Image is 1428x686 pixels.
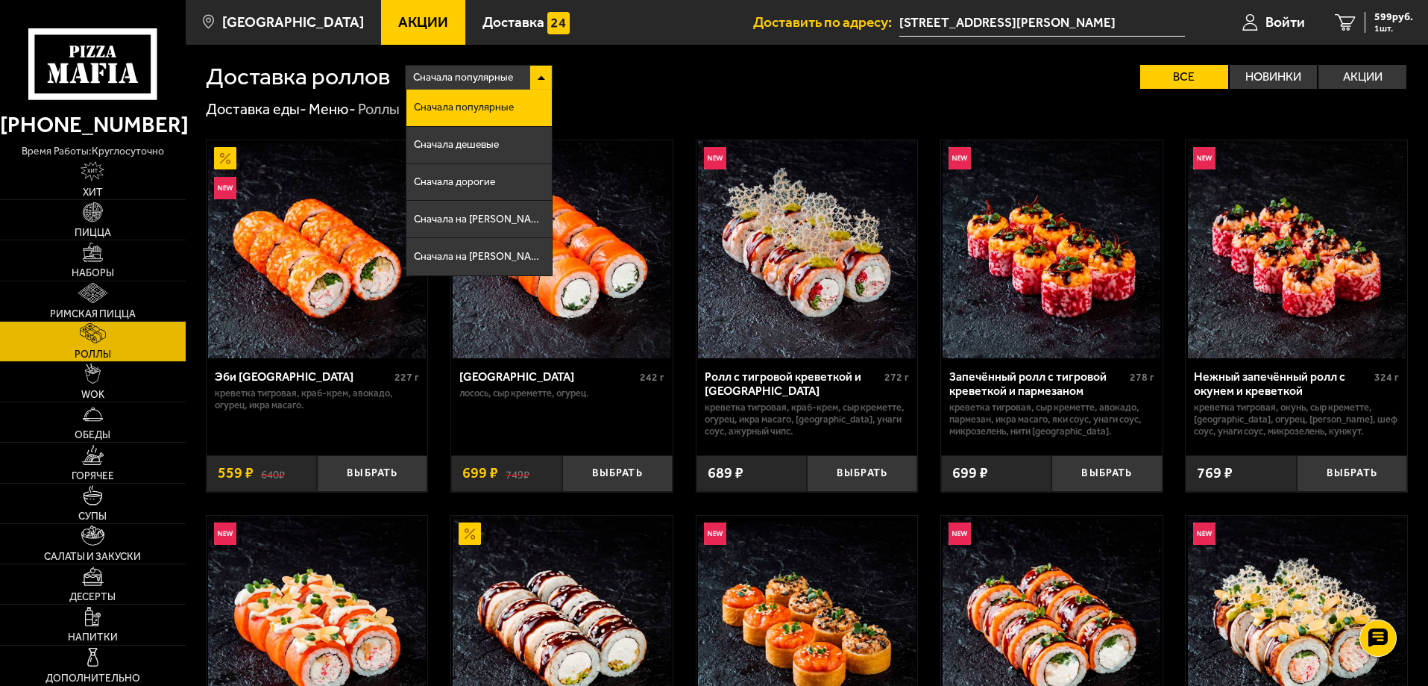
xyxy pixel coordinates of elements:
span: Дополнительно [45,673,140,684]
a: НовинкаЗапечённый ролл с тигровой креветкой и пармезаном [941,140,1163,358]
img: Новинка [949,523,971,545]
span: 559 ₽ [218,466,254,481]
span: Салаты и закуски [44,552,141,562]
a: Доставка еды- [206,100,306,118]
button: Выбрать [317,455,427,492]
span: WOK [81,390,104,400]
h1: Доставка роллов [206,65,390,89]
div: Запечённый ролл с тигровой креветкой и пармезаном [949,369,1126,398]
span: Сначала дешевые [414,140,499,150]
img: 15daf4d41897b9f0e9f617042186c801.svg [547,12,570,34]
p: креветка тигровая, краб-крем, авокадо, огурец, икра масаго. [215,387,420,411]
a: НовинкаНежный запечённый ролл с окунем и креветкой [1186,140,1407,358]
a: Меню- [309,100,356,118]
button: Выбрать [1051,455,1162,492]
span: 689 ₽ [708,466,743,481]
span: Пицца [75,228,111,238]
img: Акционный [459,523,481,545]
img: Нежный запечённый ролл с окунем и креветкой [1188,140,1406,358]
p: креветка тигровая, краб-крем, Сыр креметте, огурец, икра масаго, [GEOGRAPHIC_DATA], унаги соус, а... [705,402,910,437]
span: 227 г [394,371,419,384]
a: АкционныйНовинкаЭби Калифорния [207,140,428,358]
label: Новинки [1230,65,1318,89]
s: 749 ₽ [506,466,529,481]
img: Новинка [214,523,236,545]
button: Выбрать [562,455,673,492]
div: [GEOGRAPHIC_DATA] [459,369,636,384]
label: Все [1140,65,1228,89]
span: Супы [78,511,107,522]
button: Выбрать [1297,455,1407,492]
label: Акции [1318,65,1406,89]
span: [GEOGRAPHIC_DATA] [222,15,364,29]
p: креветка тигровая, Сыр креметте, авокадо, пармезан, икра масаго, яки соус, унаги соус, микрозелен... [949,402,1154,437]
p: креветка тигровая, окунь, Сыр креметте, [GEOGRAPHIC_DATA], огурец, [PERSON_NAME], шеф соус, унаги... [1194,402,1399,437]
img: Новинка [704,147,726,169]
span: Обеды [75,430,110,440]
s: 640 ₽ [261,466,285,481]
span: 1 шт. [1374,24,1413,33]
img: Запечённый ролл с тигровой креветкой и пармезаном [943,140,1160,358]
span: Хит [83,187,103,198]
input: Ваш адрес доставки [899,9,1185,37]
span: 242 г [640,371,664,384]
span: Сначала на [PERSON_NAME] [414,252,545,262]
span: Сначала популярные [414,102,514,113]
img: Новинка [1193,523,1215,545]
img: Эби Калифорния [208,140,426,358]
div: Нежный запечённый ролл с окунем и креветкой [1194,369,1371,398]
span: Римская пицца [50,309,136,319]
img: Новинка [704,523,726,545]
div: Эби [GEOGRAPHIC_DATA] [215,369,391,384]
span: 324 г [1374,371,1399,384]
span: Доставка [482,15,544,29]
span: 769 ₽ [1197,466,1233,481]
span: Сначала популярные [413,63,513,92]
img: Филадельфия [453,140,670,358]
span: Роллы [75,349,111,360]
span: Напитки [68,632,118,643]
button: Выбрать [807,455,917,492]
div: Ролл с тигровой креветкой и [GEOGRAPHIC_DATA] [705,369,881,398]
img: Новинка [949,147,971,169]
img: Ролл с тигровой креветкой и Гуакамоле [698,140,916,358]
span: Сначала на [PERSON_NAME] [414,214,545,225]
img: Новинка [1193,147,1215,169]
span: Войти [1265,15,1305,29]
p: лосось, Сыр креметте, огурец. [459,387,664,399]
span: Десерты [69,592,116,602]
img: Новинка [214,177,236,199]
span: Горячее [72,471,114,481]
span: 699 ₽ [952,466,988,481]
span: Наборы [72,268,114,278]
span: Сначала дорогие [414,177,495,187]
span: 599 руб. [1374,12,1413,22]
span: 272 г [884,371,909,384]
span: 278 г [1130,371,1154,384]
span: Акции [398,15,448,29]
div: Роллы [358,100,400,119]
a: АкционныйФиладельфия [451,140,673,358]
img: Акционный [214,147,236,169]
a: НовинкаРолл с тигровой креветкой и Гуакамоле [696,140,918,358]
span: 699 ₽ [462,466,498,481]
span: Доставить по адресу: [753,15,899,29]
